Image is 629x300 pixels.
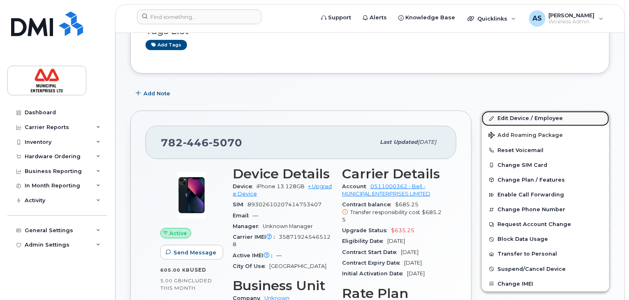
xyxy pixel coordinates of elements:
[137,9,261,24] input: Find something...
[342,249,401,255] span: Contract Start Date
[173,249,216,256] span: Send Message
[130,86,177,101] button: Add Note
[342,227,391,233] span: Upgrade Status
[342,183,430,197] a: 0511000362 - Bell - MUNICIPAL ENTERPRISES LIMITED
[247,201,321,208] span: 89302610207414753407
[482,187,609,202] button: Enable Call Forwarding
[482,173,609,187] button: Change Plan / Features
[370,14,387,22] span: Alerts
[482,247,609,261] button: Transfer to Personal
[233,166,332,181] h3: Device Details
[482,217,609,232] button: Request Account Change
[233,212,253,219] span: Email
[342,201,395,208] span: Contract balance
[233,201,247,208] span: SIM
[488,132,563,140] span: Add Roaming Package
[401,249,419,255] span: [DATE]
[418,139,436,145] span: [DATE]
[342,270,407,277] span: Initial Activation Date
[482,277,609,291] button: Change IMEI
[342,260,404,266] span: Contract Expiry Date
[146,26,594,36] h3: Tags List
[233,252,276,258] span: Active IMEI
[233,183,257,189] span: Device
[183,136,209,149] span: 446
[482,111,609,126] a: Edit Device / Employee
[190,267,206,273] span: used
[391,227,414,233] span: $635.25
[233,263,269,269] span: City Of Use
[497,192,564,198] span: Enable Call Forwarding
[160,278,182,284] span: 5.00 GB
[407,270,425,277] span: [DATE]
[482,202,609,217] button: Change Phone Number
[497,266,566,272] span: Suspend/Cancel Device
[549,18,595,25] span: Wireless Admin
[233,234,331,247] span: 358719245465128
[328,14,351,22] span: Support
[350,209,420,215] span: Transfer responsibility cost
[357,9,393,26] a: Alerts
[380,139,418,145] span: Last updated
[532,14,542,23] span: AS
[161,136,242,149] span: 782
[387,238,405,244] span: [DATE]
[482,143,609,158] button: Reset Voicemail
[523,10,609,27] div: Arun Singla
[342,209,442,223] span: $685.25
[477,15,507,22] span: Quicklinks
[405,14,455,22] span: Knowledge Base
[167,171,216,220] img: image20231002-3703462-1ig824h.jpeg
[393,9,461,26] a: Knowledge Base
[233,223,263,229] span: Manager
[497,177,565,183] span: Change Plan / Features
[257,183,305,189] span: iPhone 13 128GB
[315,9,357,26] a: Support
[342,183,370,189] span: Account
[549,12,595,18] span: [PERSON_NAME]
[170,229,187,237] span: Active
[146,40,187,50] a: Add tags
[263,223,313,229] span: Unknown Manager
[233,278,332,293] h3: Business Unit
[276,252,282,258] span: —
[233,234,279,240] span: Carrier IMEI
[342,238,387,244] span: Eligibility Date
[160,267,190,273] span: 605.00 KB
[209,136,242,149] span: 5070
[404,260,422,266] span: [DATE]
[342,201,442,224] span: $685.25
[160,245,223,260] button: Send Message
[253,212,258,219] span: —
[462,10,522,27] div: Quicklinks
[269,263,326,269] span: [GEOGRAPHIC_DATA]
[482,158,609,173] button: Change SIM Card
[342,166,442,181] h3: Carrier Details
[160,277,212,291] span: included this month
[482,262,609,277] button: Suspend/Cancel Device
[482,232,609,247] button: Block Data Usage
[143,90,170,97] span: Add Note
[482,126,609,143] button: Add Roaming Package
